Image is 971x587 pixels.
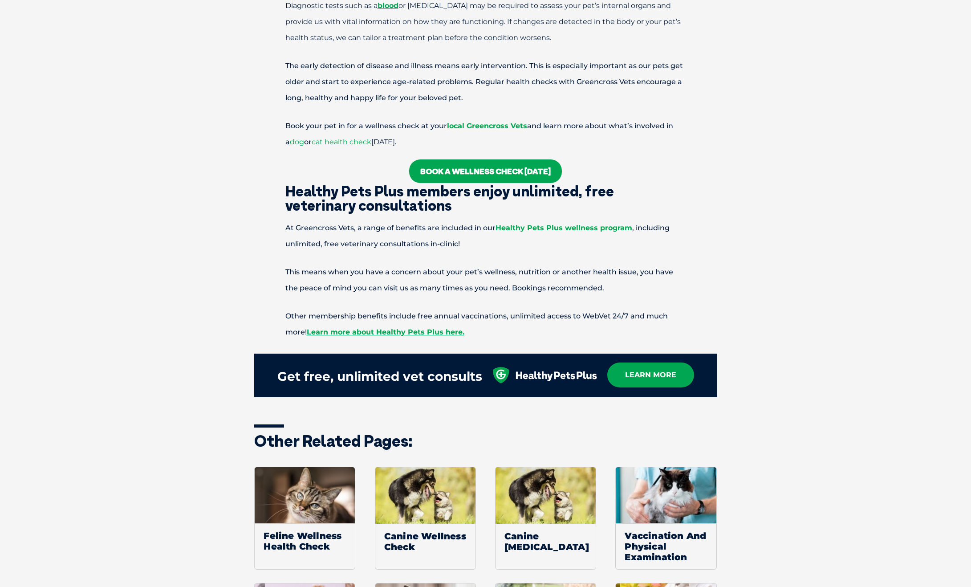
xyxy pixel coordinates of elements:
a: learn more [607,363,694,387]
p: This means when you have a concern about your pet’s wellness, nutrition or another health issue, ... [254,264,717,296]
img: cat wellness check [255,467,355,524]
a: Feline Wellness Health Check [254,467,355,570]
a: Default ThumbnailCanine [MEDICAL_DATA] [495,467,596,570]
a: Learn more about Healthy Pets Plus here. [307,328,464,336]
span: Vaccination And Physical Examination [616,523,716,569]
h3: Other related pages: [254,433,717,449]
a: blood [378,1,398,10]
p: The early detection of disease and illness means early intervention. This is especially important... [254,58,717,106]
a: dog [290,138,304,146]
a: local Greencross Vets [447,122,527,130]
span: Feline Wellness Health Check [255,523,355,558]
a: cat health check [312,138,371,146]
p: At Greencross Vets, a range of benefits are included in our , including unlimited, free veterinar... [254,220,717,252]
span: [DATE] [371,138,395,146]
span: Canine [MEDICAL_DATA] [496,524,596,559]
img: healthy-pets-plus.svg [491,367,597,383]
span: Canine Wellness Check [375,524,475,559]
a: Default ThumbnailCanine Wellness Check [375,467,476,570]
p: Other membership benefits include free annual vaccinations, unlimited access to WebVet 24/7 and m... [254,308,717,340]
a: Book a wellness check [DATE] [409,159,562,183]
img: Default Thumbnail [375,467,476,524]
img: Default Thumbnail [496,467,596,524]
span: Diagnostic tests such as a or [MEDICAL_DATA] may be required to assess your pet’s internal organs... [285,1,681,42]
h2: Healthy Pets Plus members enjoy unlimited, free veterinary consultations [254,184,717,212]
p: Book your pet in for a wellness check at your and learn more about what’s involved in a or . [254,118,717,150]
a: Vaccination And Physical Examination [615,467,716,570]
a: Healthy Pets Plus wellness program [496,224,632,232]
div: Get free, unlimited vet consults [277,363,482,391]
